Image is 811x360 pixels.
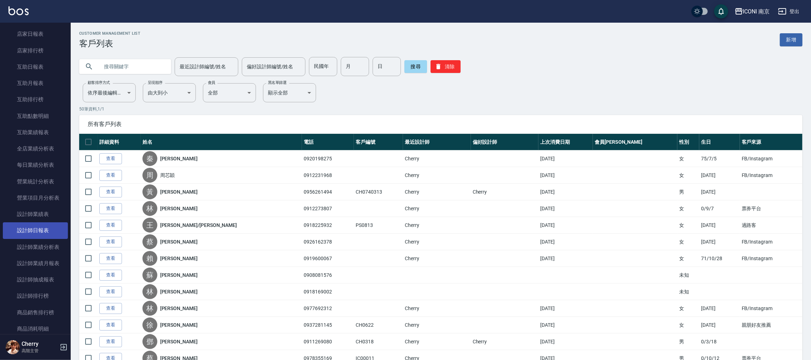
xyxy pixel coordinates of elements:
[3,75,68,91] a: 互助月報表
[142,251,157,266] div: 賴
[538,234,593,250] td: [DATE]
[677,317,699,333] td: 女
[3,239,68,255] a: 設計師業績分析表
[740,200,803,217] td: 票券平台
[160,338,198,345] a: [PERSON_NAME]
[3,157,68,173] a: 每日業績分析表
[403,250,471,267] td: Cherry
[79,106,803,112] p: 50 筆資料, 1 / 1
[3,173,68,190] a: 營業統計分析表
[160,321,198,328] a: [PERSON_NAME]
[142,234,157,249] div: 蔡
[775,5,803,18] button: 登出
[699,333,740,350] td: 0/3/18
[203,83,256,102] div: 全部
[403,200,471,217] td: Cherry
[740,134,803,150] th: 客戶來源
[780,33,803,46] a: 新增
[538,184,593,200] td: [DATE]
[302,200,354,217] td: 0912273807
[3,42,68,59] a: 店家排行榜
[538,200,593,217] td: [DATE]
[160,172,175,179] a: 周芯穎
[3,141,68,157] a: 全店業績分析表
[699,234,740,250] td: [DATE]
[677,134,699,150] th: 性別
[740,150,803,167] td: FB/Instagram
[208,80,215,85] label: 會員
[699,134,740,150] th: 生日
[471,134,538,150] th: 偏好設計師
[148,80,163,85] label: 呈現順序
[99,286,122,297] a: 查看
[3,222,68,239] a: 設計師日報表
[302,150,354,167] td: 0920198275
[699,217,740,234] td: [DATE]
[99,270,122,281] a: 查看
[99,320,122,331] a: 查看
[143,83,196,102] div: 由大到小
[302,284,354,300] td: 0918169002
[99,170,122,181] a: 查看
[142,301,157,316] div: 林
[302,333,354,350] td: 0911269080
[677,267,699,284] td: 未知
[677,333,699,350] td: 男
[403,134,471,150] th: 最近設計師
[3,321,68,337] a: 商品消耗明細
[538,167,593,184] td: [DATE]
[3,206,68,222] a: 設計師業績表
[268,80,286,85] label: 黑名單篩選
[3,190,68,206] a: 營業項目月分析表
[403,217,471,234] td: Cherry
[740,250,803,267] td: FB/Instagram
[79,39,140,48] h3: 客戶列表
[160,205,198,212] a: [PERSON_NAME]
[3,272,68,288] a: 設計師抽成報表
[99,253,122,264] a: 查看
[99,57,165,76] input: 搜尋關鍵字
[677,150,699,167] td: 女
[302,300,354,317] td: 0977692312
[6,340,20,354] img: Person
[99,153,122,164] a: 查看
[677,184,699,200] td: 男
[263,83,316,102] div: 顯示全部
[3,124,68,141] a: 互助業績報表
[740,234,803,250] td: FB/Instagram
[98,134,141,150] th: 詳細資料
[99,303,122,314] a: 查看
[538,134,593,150] th: 上次消費日期
[160,288,198,295] a: [PERSON_NAME]
[471,333,538,350] td: Cherry
[403,234,471,250] td: Cherry
[142,151,157,166] div: 秦
[740,167,803,184] td: FB/Instagram
[699,200,740,217] td: 0/9/7
[99,220,122,231] a: 查看
[88,121,794,128] span: 所有客戶列表
[3,288,68,304] a: 設計師排行榜
[593,134,677,150] th: 會員[PERSON_NAME]
[22,348,58,354] p: 高階主管
[677,217,699,234] td: 女
[142,334,157,349] div: 鄧
[403,167,471,184] td: Cherry
[403,317,471,333] td: Cherry
[160,255,198,262] a: [PERSON_NAME]
[538,150,593,167] td: [DATE]
[677,284,699,300] td: 未知
[740,300,803,317] td: FB/Instagram
[3,108,68,124] a: 互助點數明細
[160,305,198,312] a: [PERSON_NAME]
[699,184,740,200] td: [DATE]
[142,268,157,282] div: 蘇
[3,255,68,272] a: 設計師業績月報表
[354,217,403,234] td: PS0813
[302,317,354,333] td: 0937281145
[538,217,593,234] td: [DATE]
[403,184,471,200] td: Cherry
[3,59,68,75] a: 互助日報表
[142,318,157,332] div: 徐
[302,134,354,150] th: 電話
